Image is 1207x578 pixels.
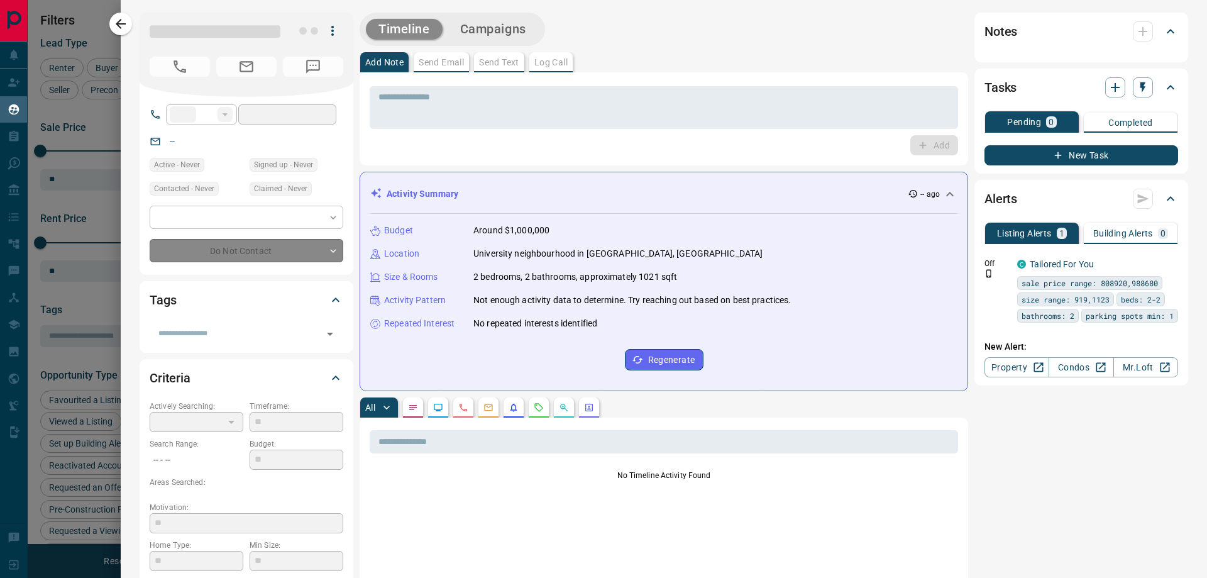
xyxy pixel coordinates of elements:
[984,184,1178,214] div: Alerts
[150,477,343,488] p: Areas Searched:
[384,317,455,330] p: Repeated Interest
[625,349,703,370] button: Regenerate
[473,270,677,284] p: 2 bedrooms, 2 bathrooms, approximately 1021 sqft
[1108,118,1153,127] p: Completed
[448,19,539,40] button: Campaigns
[150,368,190,388] h2: Criteria
[150,285,343,315] div: Tags
[154,158,200,171] span: Active - Never
[387,187,458,201] p: Activity Summary
[920,189,940,200] p: -- ago
[984,21,1017,42] h2: Notes
[384,224,413,237] p: Budget
[1017,260,1026,269] div: condos.ca
[250,401,343,412] p: Timeframe:
[984,72,1178,103] div: Tasks
[1007,118,1041,126] p: Pending
[458,403,468,413] svg: Calls
[1022,277,1158,289] span: sale price range: 808920,988680
[473,294,791,307] p: Not enough activity data to determine. Try reaching out based on best practices.
[250,540,343,551] p: Min Size:
[365,403,375,412] p: All
[384,270,438,284] p: Size & Rooms
[321,325,339,343] button: Open
[997,229,1052,238] p: Listing Alerts
[365,58,404,67] p: Add Note
[1059,229,1064,238] p: 1
[154,182,214,195] span: Contacted - Never
[473,224,549,237] p: Around $1,000,000
[534,403,544,413] svg: Requests
[384,247,419,260] p: Location
[984,189,1017,209] h2: Alerts
[1121,293,1160,306] span: beds: 2-2
[1030,259,1094,269] a: Tailored For You
[150,401,243,412] p: Actively Searching:
[150,540,243,551] p: Home Type:
[150,438,243,450] p: Search Range:
[370,470,958,481] p: No Timeline Activity Found
[150,239,343,262] div: Do Not Contact
[984,357,1049,377] a: Property
[283,57,343,77] span: No Number
[384,294,446,307] p: Activity Pattern
[984,145,1178,165] button: New Task
[1049,118,1054,126] p: 0
[254,182,307,195] span: Claimed - Never
[473,247,763,260] p: University neighbourhood in [GEOGRAPHIC_DATA], [GEOGRAPHIC_DATA]
[1049,357,1113,377] a: Condos
[984,269,993,278] svg: Push Notification Only
[150,57,210,77] span: No Number
[366,19,443,40] button: Timeline
[1093,229,1153,238] p: Building Alerts
[433,403,443,413] svg: Lead Browsing Activity
[984,16,1178,47] div: Notes
[509,403,519,413] svg: Listing Alerts
[1022,293,1110,306] span: size range: 919,1123
[559,403,569,413] svg: Opportunities
[408,403,418,413] svg: Notes
[1086,309,1174,322] span: parking spots min: 1
[473,317,597,330] p: No repeated interests identified
[216,57,277,77] span: No Email
[150,363,343,393] div: Criteria
[170,136,175,146] a: --
[1022,309,1074,322] span: bathrooms: 2
[483,403,493,413] svg: Emails
[150,502,343,513] p: Motivation:
[984,340,1178,353] p: New Alert:
[150,450,243,470] p: -- - --
[254,158,313,171] span: Signed up - Never
[150,290,176,310] h2: Tags
[984,258,1010,269] p: Off
[984,77,1017,97] h2: Tasks
[1113,357,1178,377] a: Mr.Loft
[1160,229,1166,238] p: 0
[584,403,594,413] svg: Agent Actions
[370,182,957,206] div: Activity Summary-- ago
[250,438,343,450] p: Budget:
